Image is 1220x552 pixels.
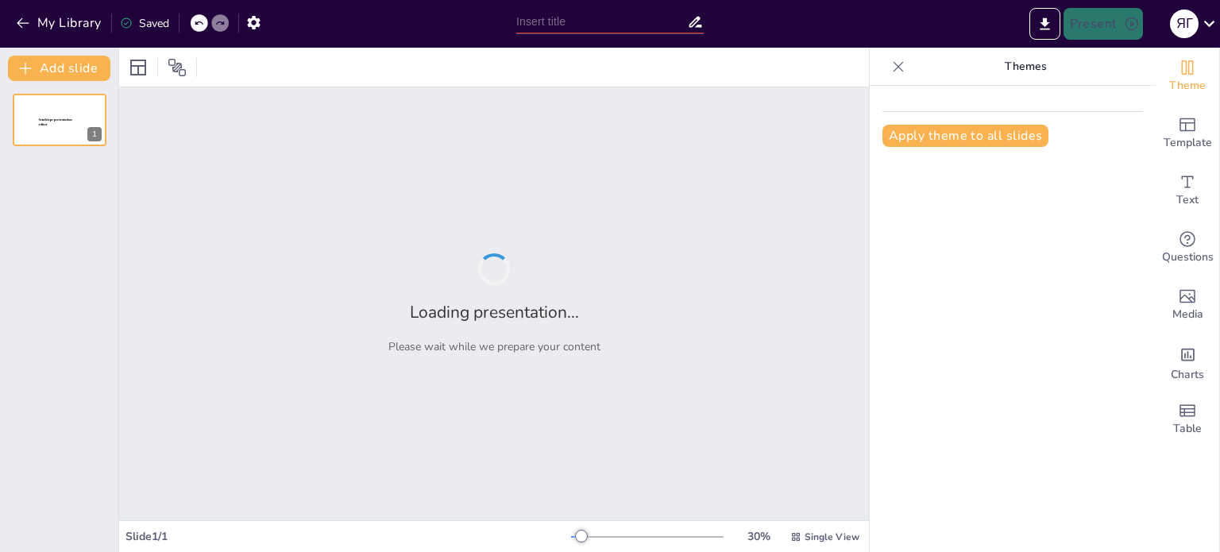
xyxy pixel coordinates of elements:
[125,529,571,544] div: Slide 1 / 1
[39,118,72,127] span: Sendsteps presentation editor
[125,55,151,80] div: Layout
[1164,134,1212,152] span: Template
[1029,8,1060,40] button: Export to PowerPoint
[87,127,102,141] div: 1
[911,48,1140,86] p: Themes
[168,58,187,77] span: Position
[410,301,579,323] h2: Loading presentation...
[1172,306,1203,323] span: Media
[1064,8,1143,40] button: Present
[1171,366,1204,384] span: Charts
[739,529,778,544] div: 30 %
[1156,219,1219,276] div: Get real-time input from your audience
[1156,48,1219,105] div: Change the overall theme
[1156,391,1219,448] div: Add a table
[805,531,859,543] span: Single View
[1156,162,1219,219] div: Add text boxes
[1162,249,1214,266] span: Questions
[516,10,687,33] input: Insert title
[13,94,106,146] div: Sendsteps presentation editor1
[388,339,600,354] p: Please wait while we prepare your content
[120,16,169,31] div: Saved
[1176,191,1199,209] span: Text
[1169,77,1206,95] span: Theme
[1156,334,1219,391] div: Add charts and graphs
[8,56,110,81] button: Add slide
[1173,420,1202,438] span: Table
[882,125,1048,147] button: Apply theme to all slides
[1170,10,1199,38] div: Я Г
[1170,8,1199,40] button: Я Г
[12,10,108,36] button: My Library
[1156,276,1219,334] div: Add images, graphics, shapes or video
[1156,105,1219,162] div: Add ready made slides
